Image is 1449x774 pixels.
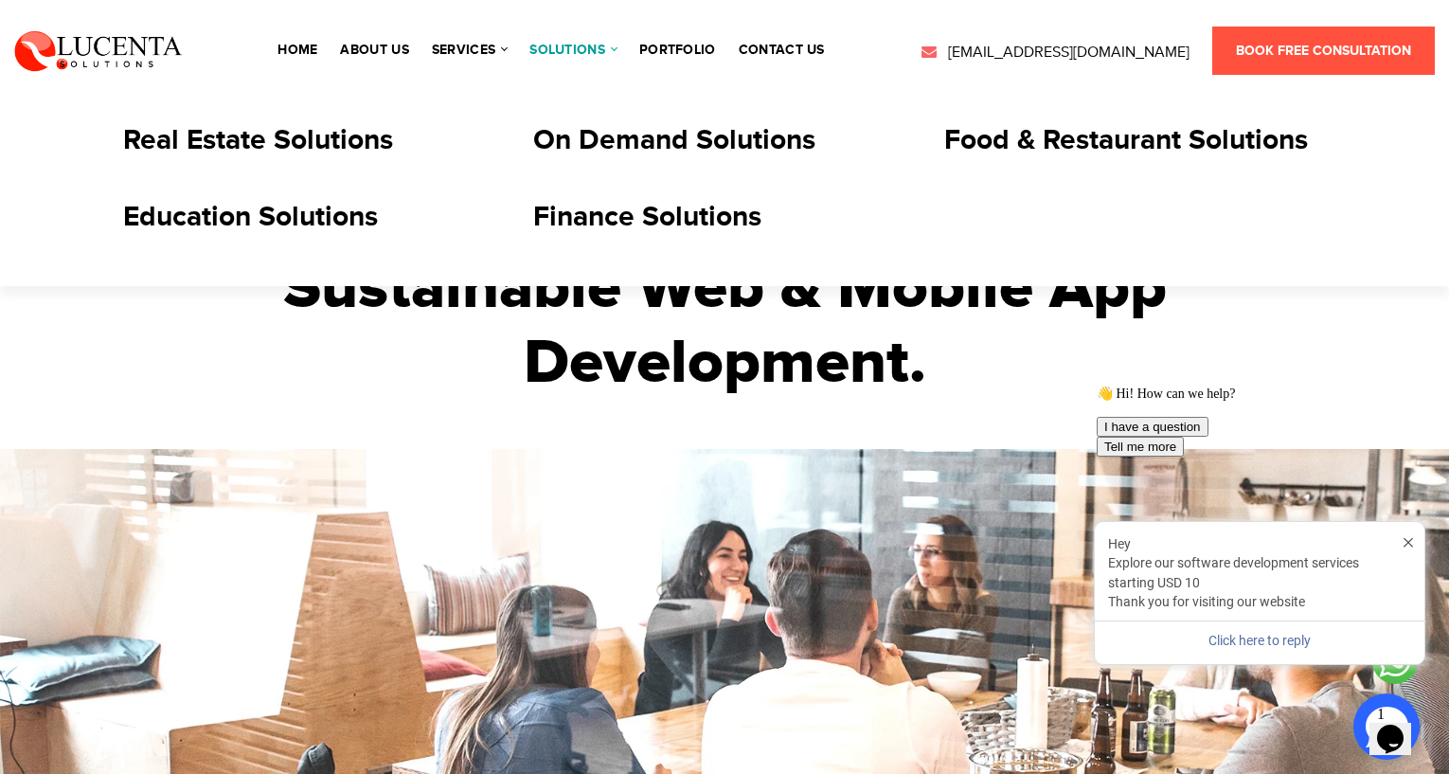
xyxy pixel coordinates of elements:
[1212,27,1435,75] a: Book Free Consultation
[920,42,1190,64] a: [EMAIL_ADDRESS][DOMAIN_NAME]
[533,200,761,234] a: Finance Solutions
[739,44,825,57] a: contact us
[1369,698,1430,755] iframe: chat widget
[533,123,815,157] a: On Demand Solutions
[14,28,183,72] img: Lucenta Solutions
[8,9,146,23] span: 👋 Hi! How can we help?
[1089,378,1430,689] iframe: chat widget
[1236,43,1411,59] span: Book Free Consultation
[8,39,119,59] button: I have a question
[340,44,408,57] a: About Us
[277,44,317,57] a: Home
[123,200,378,234] a: Education Solutions
[8,59,95,79] button: Tell me more
[204,176,1245,402] h1: We Empower Your Business with Sustainable Web & Mobile App Development.
[432,44,507,57] a: services
[944,123,1308,157] a: Food & Restaurant Solutions
[8,8,349,79] div: 👋 Hi! How can we help?I have a questionTell me more
[639,44,716,57] a: portfolio
[529,44,617,57] a: solutions
[123,123,393,157] a: Real Estate Solutions
[1353,693,1420,760] a: Open Proprfos Chat Panel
